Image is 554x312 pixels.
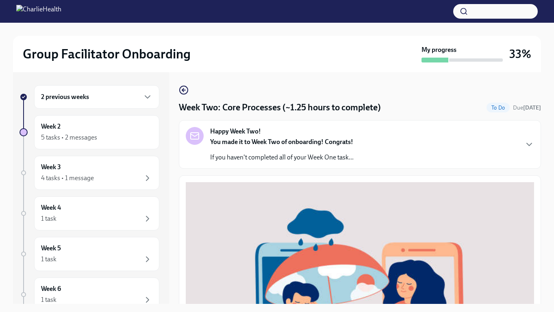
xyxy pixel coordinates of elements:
a: Week 61 task [20,278,159,312]
h6: Week 6 [41,284,61,293]
div: 2 previous weeks [34,85,159,109]
span: September 29th, 2025 10:00 [513,104,541,112]
h2: Group Facilitator Onboarding [23,46,191,62]
h6: Week 3 [41,163,61,172]
strong: My progress [421,45,456,54]
div: 1 task [41,255,56,264]
h4: Week Two: Core Processes (~1.25 hours to complete) [179,101,381,114]
h6: Week 2 [41,122,61,131]
div: 4 tasks • 1 message [41,174,94,183]
a: Week 51 task [20,237,159,271]
div: 5 tasks • 2 messages [41,133,97,142]
h6: Week 5 [41,244,61,253]
a: Week 34 tasks • 1 message [20,156,159,190]
h6: 2 previous weeks [41,93,89,101]
span: To Do [487,105,510,111]
div: 1 task [41,295,56,304]
h6: Week 4 [41,203,61,212]
a: Week 41 task [20,196,159,230]
strong: You made it to Week Two of onboarding! Congrats! [210,138,353,146]
h3: 33% [509,47,531,61]
span: Due [513,104,541,111]
strong: [DATE] [523,104,541,111]
img: CharlieHealth [16,5,61,18]
p: If you haven't completed all of your Week One task... [210,153,354,162]
strong: Happy Week Two! [210,127,261,136]
div: 1 task [41,214,56,223]
a: Week 25 tasks • 2 messages [20,115,159,149]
